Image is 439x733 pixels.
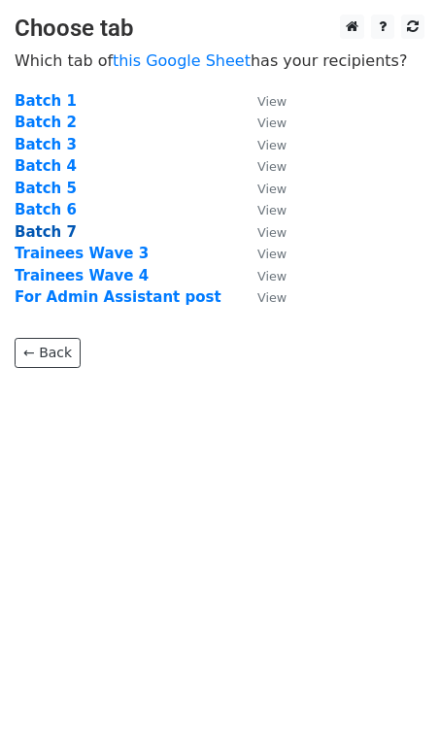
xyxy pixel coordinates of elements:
a: View [238,92,287,110]
small: View [257,225,287,240]
a: View [238,288,287,306]
a: Batch 4 [15,157,77,175]
a: View [238,114,287,131]
a: Batch 3 [15,136,77,153]
small: View [257,290,287,305]
a: View [238,267,287,284]
a: Trainees Wave 4 [15,267,149,284]
a: ← Back [15,338,81,368]
p: Which tab of has your recipients? [15,50,424,71]
a: Batch 1 [15,92,77,110]
small: View [257,203,287,217]
small: View [257,116,287,130]
small: View [257,94,287,109]
a: Batch 5 [15,180,77,197]
small: View [257,138,287,152]
a: this Google Sheet [113,51,251,70]
a: View [238,223,287,241]
iframe: Chat Widget [342,640,439,733]
a: Batch 2 [15,114,77,131]
a: View [238,245,287,262]
a: View [238,136,287,153]
small: View [257,247,287,261]
small: View [257,159,287,174]
a: View [238,157,287,175]
small: View [257,182,287,196]
a: Batch 6 [15,201,77,218]
a: Trainees Wave 3 [15,245,149,262]
a: View [238,180,287,197]
a: For Admin Assistant post [15,288,221,306]
small: View [257,269,287,283]
a: View [238,201,287,218]
h3: Choose tab [15,15,424,43]
a: Batch 7 [15,223,77,241]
